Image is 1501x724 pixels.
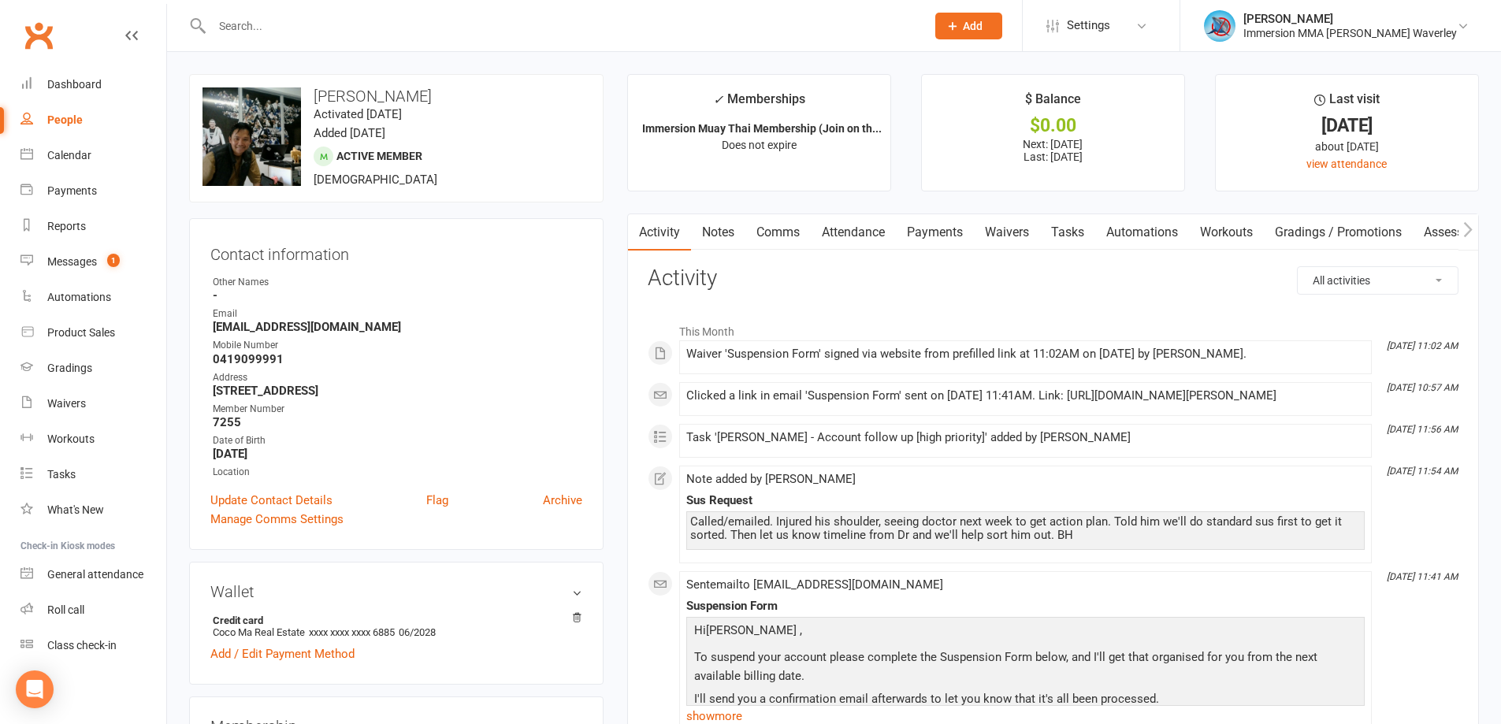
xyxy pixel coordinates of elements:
a: Comms [745,214,811,251]
div: People [47,113,83,126]
a: Dashboard [20,67,166,102]
i: [DATE] 11:56 AM [1387,424,1458,435]
a: Automations [1095,214,1189,251]
div: Task '[PERSON_NAME] - Account follow up [high priority]' added by [PERSON_NAME] [686,431,1365,444]
span: 06/2028 [399,626,436,638]
a: Notes [691,214,745,251]
h3: Wallet [210,583,582,600]
span: Active member [336,150,422,162]
i: [DATE] 11:54 AM [1387,466,1458,477]
img: image1721704589.png [202,87,301,186]
div: Product Sales [47,326,115,339]
span: Sent email to [EMAIL_ADDRESS][DOMAIN_NAME] [686,577,943,592]
time: Activated [DATE] [314,107,402,121]
div: Memberships [713,89,805,118]
span: , [800,623,802,637]
input: Search... [207,15,915,37]
a: Payments [20,173,166,209]
button: Add [935,13,1002,39]
a: Waivers [974,214,1040,251]
strong: 0419099991 [213,352,582,366]
strong: Credit card [213,614,574,626]
div: General attendance [47,568,143,581]
i: [DATE] 11:02 AM [1387,340,1458,351]
span: Add [963,20,983,32]
a: Reports [20,209,166,244]
a: Waivers [20,386,166,421]
div: Class check-in [47,639,117,652]
li: Coco Ma Real Estate [210,612,582,640]
a: Calendar [20,138,166,173]
div: Calendar [47,149,91,162]
a: view attendance [1306,158,1387,170]
h3: [PERSON_NAME] [202,87,590,105]
div: Sus Request [686,494,1365,507]
strong: Immersion Muay Thai Membership (Join on th... [642,122,882,135]
div: Dashboard [47,78,102,91]
img: thumb_image1698714326.png [1204,10,1235,42]
h3: Activity [648,266,1458,291]
div: Tasks [47,468,76,481]
a: Gradings [20,351,166,386]
div: Mobile Number [213,338,582,353]
div: $ Balance [1025,89,1081,117]
span: Does not expire [722,139,797,151]
a: Payments [896,214,974,251]
a: Class kiosk mode [20,628,166,663]
div: Messages [47,255,97,268]
a: What's New [20,492,166,528]
div: Address [213,370,582,385]
div: Workouts [47,433,95,445]
div: Roll call [47,603,84,616]
a: Automations [20,280,166,315]
a: General attendance kiosk mode [20,557,166,592]
span: xxxx xxxx xxxx 6885 [309,626,395,638]
div: Other Names [213,275,582,290]
a: Manage Comms Settings [210,510,344,529]
strong: 7255 [213,415,582,429]
div: Immersion MMA [PERSON_NAME] Waverley [1243,26,1457,40]
div: Date of Birth [213,433,582,448]
div: $0.00 [936,117,1170,134]
div: Automations [47,291,111,303]
a: Activity [628,214,691,251]
span: Hi [694,623,706,637]
div: Note added by [PERSON_NAME] [686,473,1365,486]
i: [DATE] 10:57 AM [1387,382,1458,393]
a: Tasks [1040,214,1095,251]
div: Last visit [1314,89,1380,117]
p: [PERSON_NAME] [690,621,1361,644]
p: Next: [DATE] Last: [DATE] [936,138,1170,163]
div: What's New [47,503,104,516]
p: I'll send you a confirmation email afterwards to let you know that it's all been processed. [690,689,1361,712]
div: Payments [47,184,97,197]
a: Clubworx [19,16,58,55]
span: 1 [107,254,120,267]
a: Update Contact Details [210,491,333,510]
div: Suspension Form [686,600,1365,613]
div: Location [213,465,582,480]
div: Clicked a link in email 'Suspension Form' sent on [DATE] 11:41AM. Link: [URL][DOMAIN_NAME][PERSON... [686,389,1365,403]
div: Gradings [47,362,92,374]
a: Roll call [20,592,166,628]
div: Waivers [47,397,86,410]
li: This Month [648,315,1458,340]
strong: [STREET_ADDRESS] [213,384,582,398]
div: [DATE] [1230,117,1464,134]
div: Member Number [213,402,582,417]
div: Waiver 'Suspension Form' signed via website from prefilled link at 11:02AM on [DATE] by [PERSON_N... [686,347,1365,361]
div: Called/emailed. Injured his shoulder, seeing doctor next week to get action plan. Told him we'll ... [690,515,1361,542]
a: Archive [543,491,582,510]
strong: - [213,288,582,303]
span: [DEMOGRAPHIC_DATA] [314,173,437,187]
a: Workouts [1189,214,1264,251]
a: People [20,102,166,138]
h3: Contact information [210,239,582,263]
p: To suspend your account please complete the Suspension Form below, and I'll get that organised fo... [690,648,1361,689]
a: Flag [426,491,448,510]
div: Open Intercom Messenger [16,670,54,708]
div: Email [213,306,582,321]
strong: [EMAIL_ADDRESS][DOMAIN_NAME] [213,320,582,334]
strong: [DATE] [213,447,582,461]
a: Product Sales [20,315,166,351]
